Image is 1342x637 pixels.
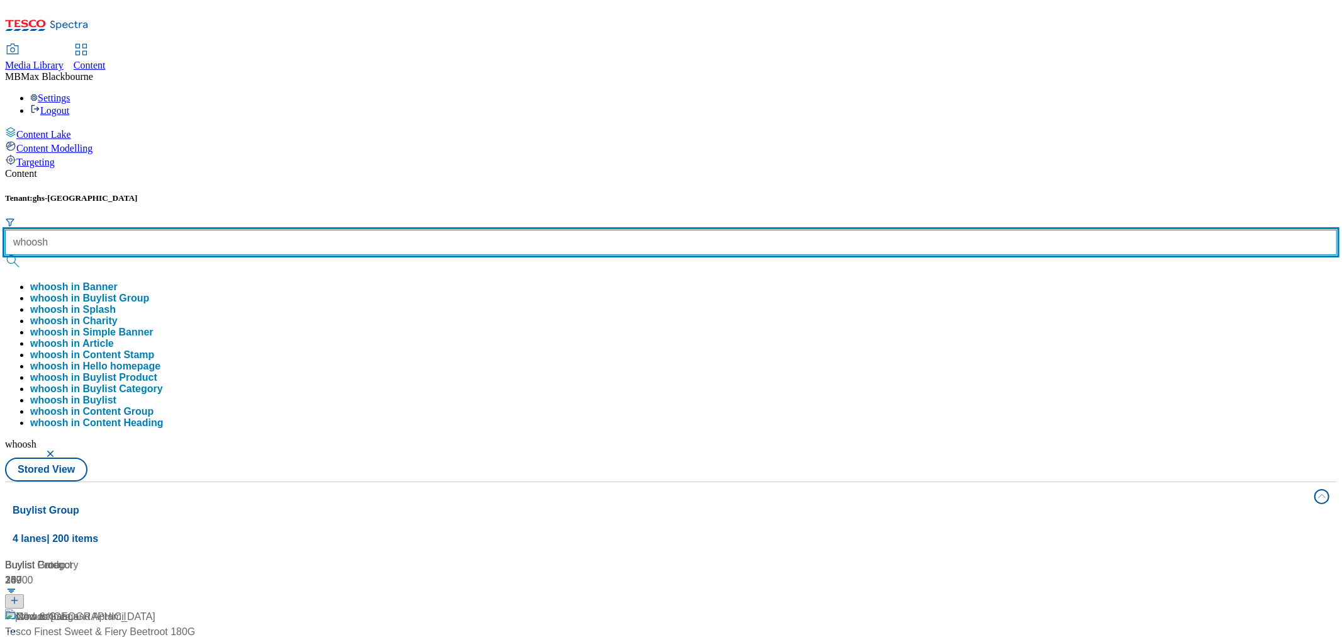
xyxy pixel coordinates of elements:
div: Buylist Category [5,558,170,573]
h5: Tenant: [5,193,1337,203]
div: whoosh in [30,338,114,349]
div: whoosh in [30,315,118,327]
button: whoosh in Content Heading [30,417,164,429]
span: Content Modelling [16,143,92,154]
div: Content [5,168,1337,179]
input: Search [5,230,1337,255]
span: Targeting [16,157,55,167]
h4: Buylist Group [13,503,1307,518]
div: New to [GEOGRAPHIC_DATA] [16,609,155,624]
a: Content Lake [5,127,1337,140]
span: Content [74,60,106,70]
a: Targeting [5,154,1337,168]
svg: Search Filters [5,217,15,227]
span: ghs-[GEOGRAPHIC_DATA] [33,193,138,203]
span: Buylist [83,395,116,405]
span: Article [82,338,114,349]
button: whoosh in Simple Banner [30,327,154,338]
div: whoosh in [30,372,157,383]
button: whoosh in Hello homepage [30,361,160,372]
a: Media Library [5,45,64,71]
button: whoosh in Buylist [30,395,116,406]
a: Content Modelling [5,140,1337,154]
div: whoosh in [30,395,116,406]
span: whoosh [5,439,36,449]
div: Buylist Product [5,558,394,573]
span: Buylist Product [83,372,157,383]
div: whoosh in [30,383,163,395]
button: Buylist Group4 lanes| 200 items [5,482,1337,553]
span: Charity [83,315,118,326]
span: Content Lake [16,129,71,140]
a: Settings [30,93,70,103]
button: whoosh in Buylist Product [30,372,157,383]
span: 4 lanes | 200 items [13,533,98,544]
span: Buylist Category [83,383,163,394]
button: whoosh in Buylist Group [30,293,149,304]
button: whoosh in Charity [30,315,118,327]
span: Media Library [5,60,64,70]
button: whoosh in Splash [30,304,116,315]
button: whoosh in Content Stamp [30,349,154,361]
div: 10000 [5,573,394,588]
button: whoosh in Article [30,338,114,349]
span: Max Blackbourne [21,71,93,82]
button: Stored View [5,458,87,482]
button: whoosh in Buylist Category [30,383,163,395]
a: Logout [30,105,69,116]
div: 359 [5,573,170,588]
button: whoosh in Content Group [30,406,154,417]
button: whoosh in Banner [30,281,118,293]
span: MB [5,71,21,82]
a: Content [74,45,106,71]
